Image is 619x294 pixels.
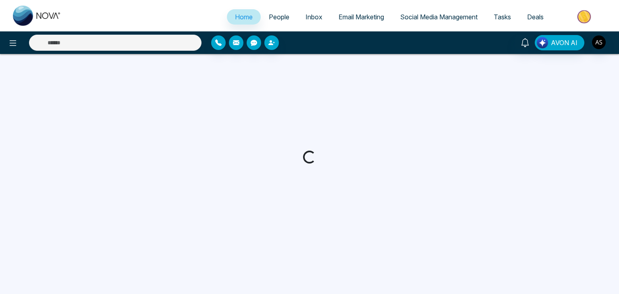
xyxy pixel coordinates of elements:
img: Lead Flow [537,37,548,48]
span: Inbox [305,13,322,21]
a: Home [227,9,261,25]
a: Deals [519,9,552,25]
a: People [261,9,297,25]
button: AVON AI [535,35,584,50]
span: Email Marketing [339,13,384,21]
span: People [269,13,289,21]
img: User Avatar [592,35,606,49]
a: Social Media Management [392,9,486,25]
span: Deals [527,13,544,21]
a: Email Marketing [330,9,392,25]
span: Home [235,13,253,21]
a: Inbox [297,9,330,25]
span: AVON AI [551,38,577,48]
span: Tasks [494,13,511,21]
img: Nova CRM Logo [13,6,61,26]
span: Social Media Management [400,13,478,21]
a: Tasks [486,9,519,25]
img: Market-place.gif [556,8,614,26]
